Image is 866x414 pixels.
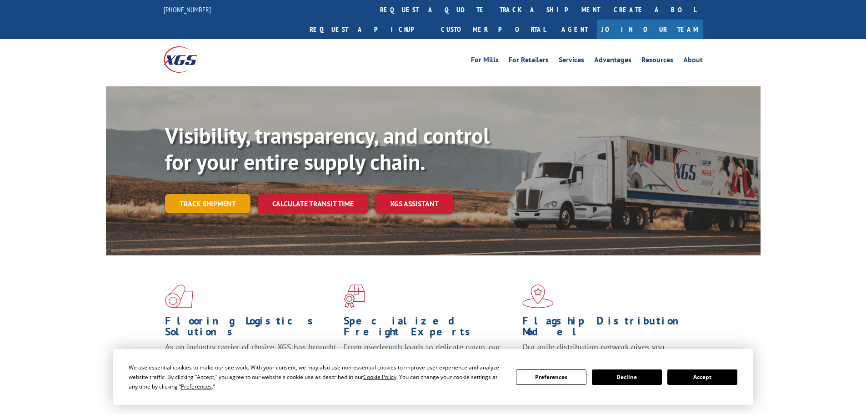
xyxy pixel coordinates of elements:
[344,342,516,382] p: From overlength loads to delicate cargo, our experienced staff knows the best way to move your fr...
[667,369,737,385] button: Accept
[471,56,499,66] a: For Mills
[165,194,250,213] a: Track shipment
[559,56,584,66] a: Services
[597,20,703,39] a: Join Our Team
[552,20,597,39] a: Agent
[434,20,552,39] a: Customer Portal
[594,56,631,66] a: Advantages
[363,373,396,381] span: Cookie Policy
[165,342,336,374] span: As an industry carrier of choice, XGS has brought innovation and dedication to flooring logistics...
[509,56,549,66] a: For Retailers
[522,342,690,363] span: Our agile distribution network gives you nationwide inventory management on demand.
[165,315,337,342] h1: Flooring Logistics Solutions
[165,121,490,176] b: Visibility, transparency, and control for your entire supply chain.
[113,349,753,405] div: Cookie Consent Prompt
[129,363,505,391] div: We use essential cookies to make our site work. With your consent, we may also use non-essential ...
[683,56,703,66] a: About
[303,20,434,39] a: Request a pickup
[258,194,368,214] a: Calculate transit time
[164,5,211,14] a: [PHONE_NUMBER]
[522,315,694,342] h1: Flagship Distribution Model
[181,383,212,390] span: Preferences
[344,284,365,308] img: xgs-icon-focused-on-flooring-red
[375,194,453,214] a: XGS ASSISTANT
[641,56,673,66] a: Resources
[344,315,516,342] h1: Specialized Freight Experts
[522,284,554,308] img: xgs-icon-flagship-distribution-model-red
[516,369,586,385] button: Preferences
[592,369,662,385] button: Decline
[165,284,193,308] img: xgs-icon-total-supply-chain-intelligence-red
